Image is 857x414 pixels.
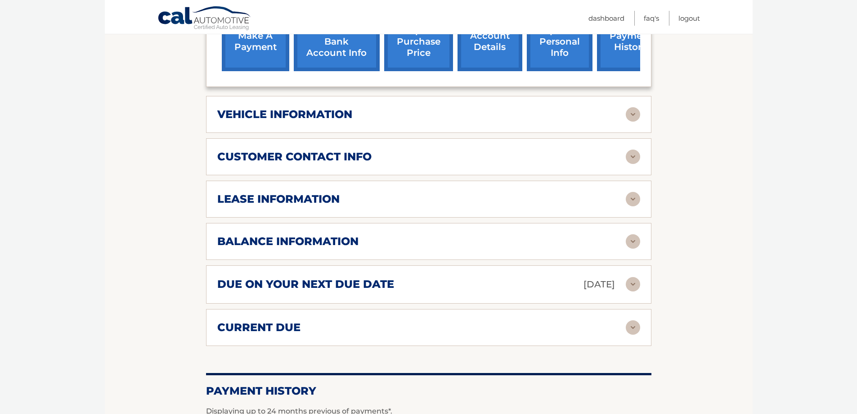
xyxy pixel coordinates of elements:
h2: Payment History [206,384,651,398]
p: [DATE] [583,277,615,292]
a: payment history [597,12,664,71]
img: accordion-rest.svg [626,107,640,122]
h2: vehicle information [217,108,352,121]
a: request purchase price [384,12,453,71]
a: Dashboard [588,11,624,26]
a: Add/Remove bank account info [294,12,380,71]
img: accordion-rest.svg [626,192,640,206]
h2: lease information [217,192,340,206]
h2: due on your next due date [217,278,394,291]
a: Cal Automotive [157,6,252,32]
h2: customer contact info [217,150,372,164]
img: accordion-rest.svg [626,320,640,335]
a: make a payment [222,12,289,71]
a: update personal info [527,12,592,71]
a: Logout [678,11,700,26]
img: accordion-rest.svg [626,234,640,249]
a: FAQ's [644,11,659,26]
a: account details [458,12,522,71]
h2: balance information [217,235,359,248]
img: accordion-rest.svg [626,150,640,164]
h2: current due [217,321,301,334]
img: accordion-rest.svg [626,277,640,291]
